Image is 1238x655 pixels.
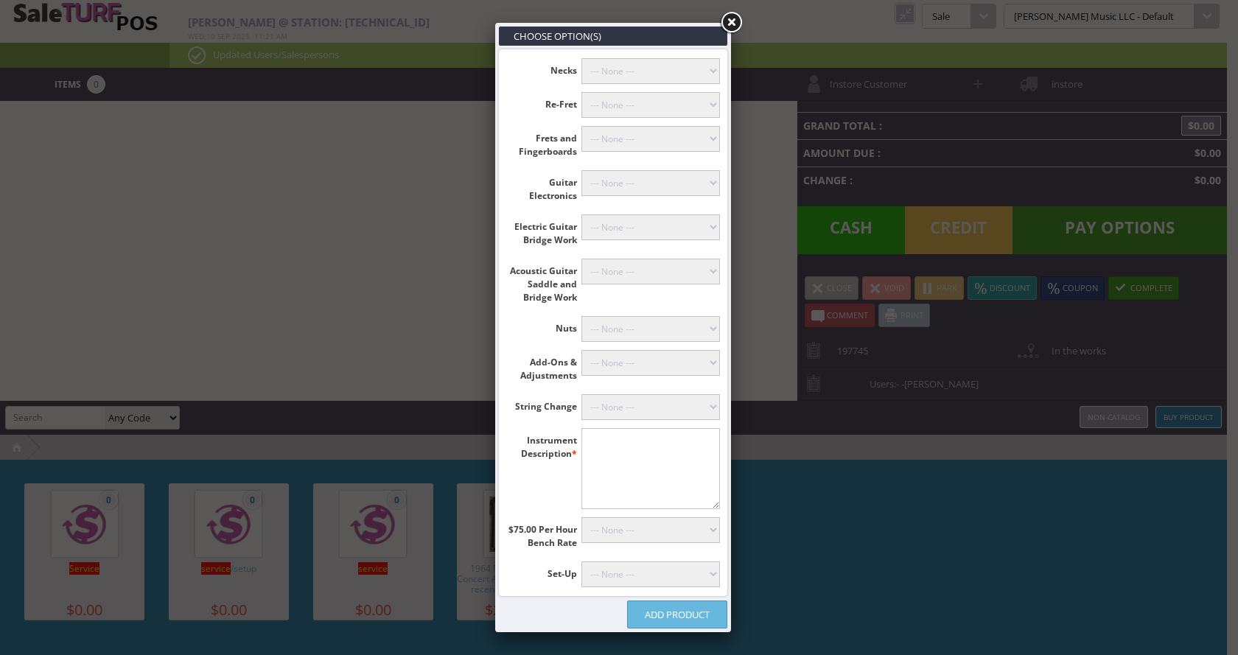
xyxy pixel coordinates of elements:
[506,316,581,335] label: Nuts
[506,170,581,203] label: Guitar Electronics
[506,561,581,581] label: Set-Up
[506,58,581,77] label: Necks
[506,126,581,158] label: Frets and Fingerboards
[506,259,581,304] label: Acoustic Guitar Saddle and Bridge Work
[506,428,581,460] label: Instrument Description
[506,92,581,111] label: Re-Fret
[506,394,581,413] label: String Change
[499,27,727,46] h3: Choose Option(s)
[718,10,744,36] a: Close
[506,350,581,382] label: Add-Ons & Adjustments
[627,600,727,628] a: Add Product
[506,214,581,247] label: Electric Guitar Bridge Work
[506,517,581,550] label: $75.00 Per Hour Bench Rate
